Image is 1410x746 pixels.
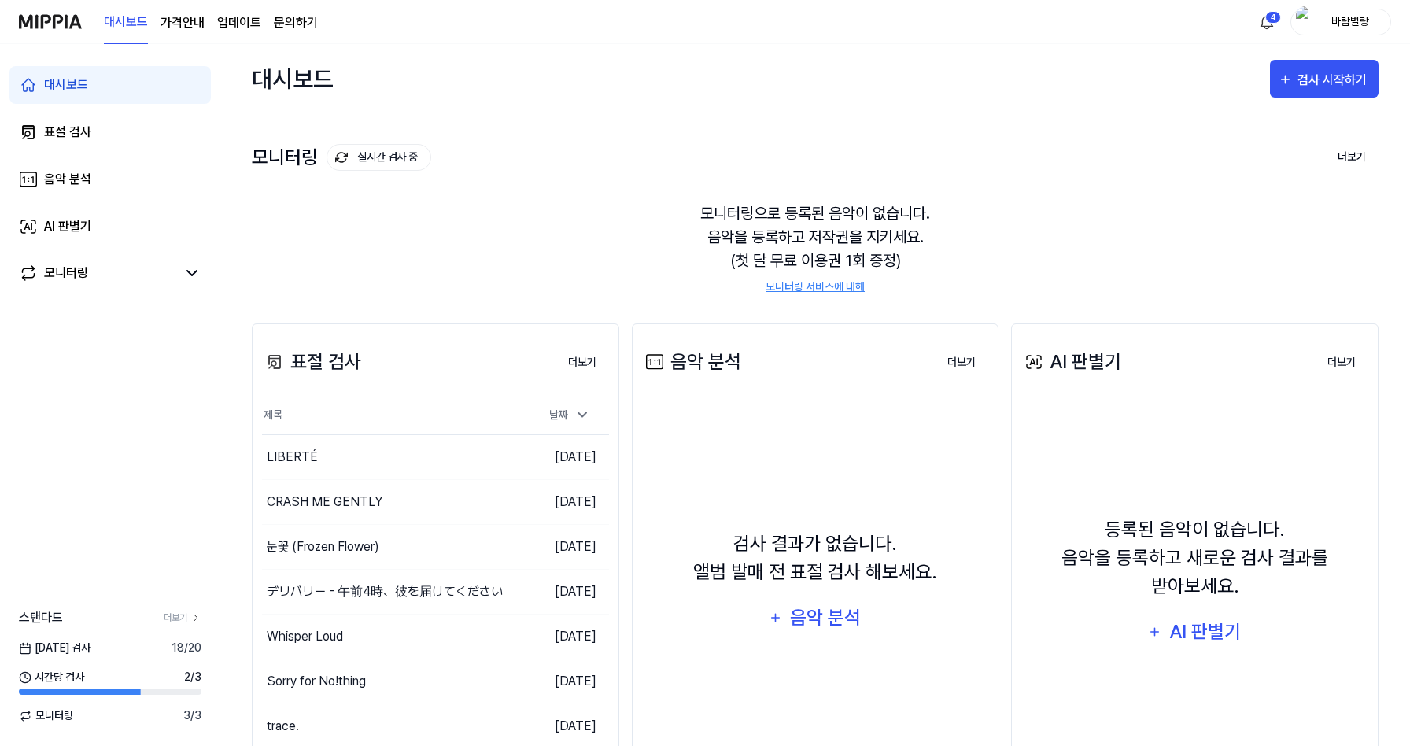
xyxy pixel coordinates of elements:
[1320,13,1381,30] div: 바람별랑
[44,264,88,283] div: 모니터링
[693,530,937,586] div: 검사 결과가 없습니다. 앨범 발매 전 표절 검사 해보세요.
[556,347,609,379] button: 더보기
[1021,348,1121,376] div: AI 판별기
[267,627,343,646] div: Whisper Loud
[1257,13,1276,31] img: 알림
[788,603,862,633] div: 음악 분석
[267,717,299,736] div: trace.
[262,397,522,434] th: 제목
[274,13,318,32] a: 문의하기
[161,13,205,32] button: 가격안내
[44,217,91,236] div: AI 판별기
[44,76,88,94] div: 대시보드
[19,264,176,283] a: 모니터링
[104,1,148,44] a: 대시보드
[172,640,201,656] span: 18 / 20
[252,144,431,171] div: 모니터링
[267,448,318,467] div: LIBERTÉ
[9,66,211,104] a: 대시보드
[334,150,349,164] img: monitoring Icon
[522,569,609,614] td: [DATE]
[44,123,91,142] div: 표절 검사
[935,345,988,379] a: 더보기
[522,614,609,659] td: [DATE]
[1315,345,1368,379] a: 더보기
[44,170,91,189] div: 음악 분석
[522,659,609,704] td: [DATE]
[252,60,334,98] div: 대시보드
[9,208,211,246] a: AI 판별기
[1290,9,1391,35] button: profile바람별랑
[1315,347,1368,379] button: 더보기
[1270,60,1379,98] button: 검사 시작하기
[19,640,90,656] span: [DATE] 검사
[556,345,609,379] a: 더보기
[327,144,431,171] button: 실시간 검사 중
[262,348,361,376] div: 표절 검사
[642,348,741,376] div: 음악 분석
[164,611,201,625] a: 더보기
[766,279,865,295] a: 모니터링 서비스에 대해
[1167,617,1242,647] div: AI 판별기
[1297,70,1371,90] div: 검사 시작하기
[217,13,261,32] a: 업데이트
[183,707,201,724] span: 3 / 3
[9,161,211,198] a: 음악 분석
[267,537,379,556] div: 눈꽃 (Frozen Flower)
[184,669,201,685] span: 2 / 3
[1296,6,1315,38] img: profile
[19,707,73,724] span: 모니터링
[1254,9,1279,35] button: 알림4
[252,183,1379,314] div: 모니터링으로 등록된 음악이 없습니다. 음악을 등록하고 저작권을 지키세요. (첫 달 무료 이용권 1회 증정)
[1265,11,1281,24] div: 4
[1138,613,1252,651] button: AI 판별기
[522,524,609,569] td: [DATE]
[1021,515,1368,600] div: 등록된 음악이 없습니다. 음악을 등록하고 새로운 검사 결과를 받아보세요.
[522,434,609,479] td: [DATE]
[267,582,503,601] div: デリバリー - 午前4時、彼を届けてください
[267,493,382,511] div: CRASH ME GENTLY
[1325,141,1379,174] button: 더보기
[935,347,988,379] button: 더보기
[19,608,63,627] span: 스탠다드
[267,672,366,691] div: Sorry for No!thing
[9,113,211,151] a: 표절 검사
[19,669,84,685] span: 시간당 검사
[759,599,872,637] button: 음악 분석
[543,402,596,428] div: 날짜
[522,479,609,524] td: [DATE]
